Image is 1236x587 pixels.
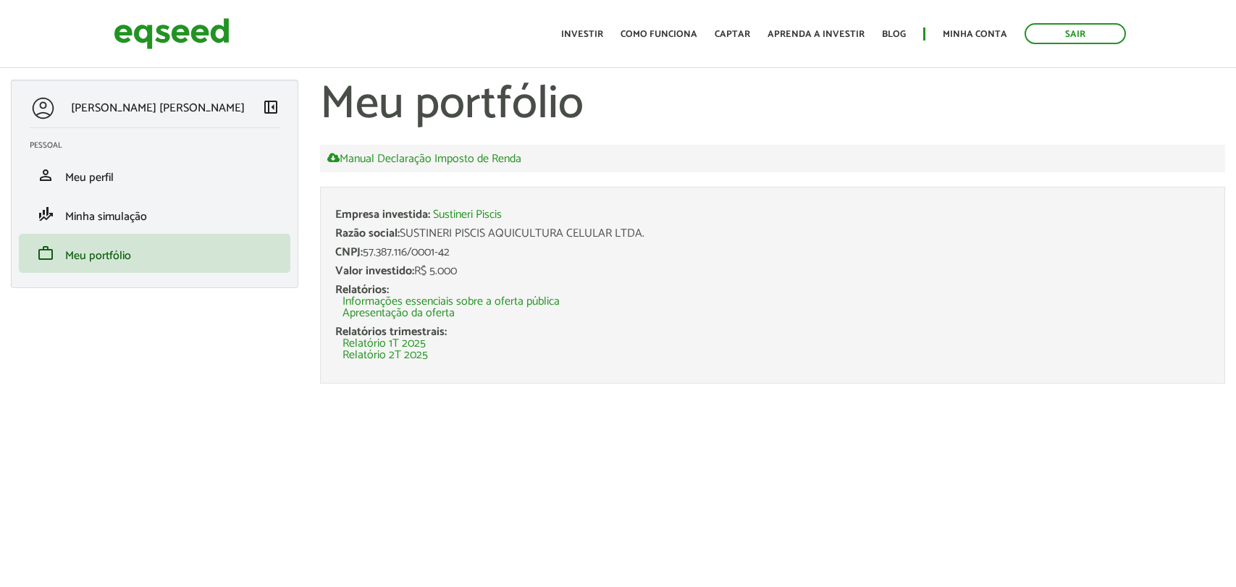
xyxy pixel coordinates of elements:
a: Como funciona [621,30,697,39]
a: Apresentação da oferta [342,308,455,319]
span: Empresa investida: [335,205,430,224]
li: Minha simulação [19,195,290,234]
li: Meu portfólio [19,234,290,273]
span: Relatórios: [335,280,389,300]
span: CNPJ: [335,242,363,262]
a: personMeu perfil [30,166,279,184]
span: left_panel_close [262,98,279,116]
a: Blog [882,30,906,39]
div: 57.387.116/0001-42 [335,247,1210,258]
a: Minha conta [943,30,1007,39]
h2: Pessoal [30,141,290,150]
a: Informações essenciais sobre a oferta pública [342,296,560,308]
span: Meu portfólio [65,246,131,266]
span: Relatórios trimestrais: [335,322,447,342]
a: Sair [1025,23,1126,44]
a: Aprenda a investir [768,30,865,39]
a: Investir [561,30,603,39]
span: Valor investido: [335,261,414,281]
img: EqSeed [114,14,230,53]
a: Relatório 1T 2025 [342,338,426,350]
div: R$ 5.000 [335,266,1210,277]
span: person [37,166,54,184]
a: workMeu portfólio [30,245,279,262]
span: Meu perfil [65,168,114,187]
span: Minha simulação [65,207,147,227]
div: SUSTINERI PISCIS AQUICULTURA CELULAR LTDA. [335,228,1210,240]
li: Meu perfil [19,156,290,195]
a: Captar [715,30,750,39]
span: work [37,245,54,262]
span: Razão social: [335,224,400,243]
p: [PERSON_NAME] [PERSON_NAME] [71,101,245,115]
a: finance_modeMinha simulação [30,206,279,223]
a: Sustineri Piscis [433,209,502,221]
a: Relatório 2T 2025 [342,350,428,361]
a: Colapsar menu [262,98,279,119]
a: Manual Declaração Imposto de Renda [327,152,521,165]
span: finance_mode [37,206,54,223]
h1: Meu portfólio [320,80,1225,130]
